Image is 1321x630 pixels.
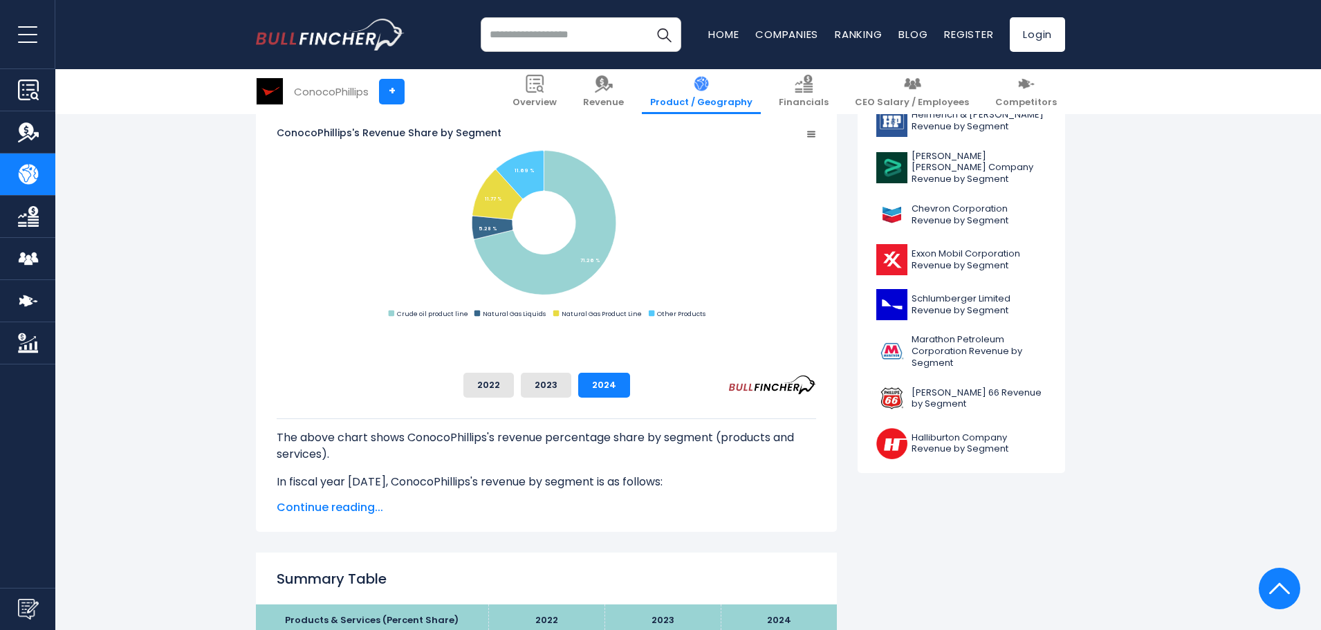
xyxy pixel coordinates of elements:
[580,257,600,263] tspan: 71.26 %
[277,85,816,362] svg: ConocoPhillips's Revenue Share by Segment
[463,373,514,398] button: 2022
[657,309,705,318] text: Other Products
[868,196,1055,234] a: Chevron Corporation Revenue by Segment
[277,499,816,516] span: Continue reading...
[868,425,1055,463] a: Halliburton Company Revenue by Segment
[876,244,907,275] img: XOM logo
[755,27,818,41] a: Companies
[277,429,816,463] p: The above chart shows ConocoPhillips's revenue percentage share by segment (products and services).
[779,97,829,109] span: Financials
[912,151,1046,186] span: [PERSON_NAME] [PERSON_NAME] Company Revenue by Segment
[575,69,632,114] a: Revenue
[257,78,283,104] img: COP logo
[770,69,837,114] a: Financials
[912,109,1046,133] span: Helmerich & [PERSON_NAME] Revenue by Segment
[512,97,557,109] span: Overview
[583,97,624,109] span: Revenue
[876,199,907,230] img: CVX logo
[868,102,1055,140] a: Helmerich & [PERSON_NAME] Revenue by Segment
[647,17,681,52] button: Search
[912,293,1046,317] span: Schlumberger Limited Revenue by Segment
[277,568,816,589] h2: Summary Table
[562,309,642,318] text: Natural Gas Product Line
[876,428,907,459] img: HAL logo
[876,289,907,320] img: SLB logo
[868,286,1055,324] a: Schlumberger Limited Revenue by Segment
[1010,17,1065,52] a: Login
[650,97,752,109] span: Product / Geography
[642,69,761,114] a: Product / Geography
[294,84,369,100] div: ConocoPhillips
[708,27,739,41] a: Home
[898,27,927,41] a: Blog
[944,27,993,41] a: Register
[855,97,969,109] span: CEO Salary / Employees
[256,19,405,50] img: bullfincher logo
[868,241,1055,279] a: Exxon Mobil Corporation Revenue by Segment
[379,79,405,104] a: +
[912,432,1046,456] span: Halliburton Company Revenue by Segment
[876,106,907,137] img: HP logo
[277,126,501,140] tspan: ConocoPhillips's Revenue Share by Segment
[256,19,405,50] a: Go to homepage
[868,331,1055,373] a: Marathon Petroleum Corporation Revenue by Segment
[485,196,502,202] tspan: 11.77 %
[479,225,497,232] tspan: 5.28 %
[578,373,630,398] button: 2024
[876,152,907,183] img: BKR logo
[847,69,977,114] a: CEO Salary / Employees
[835,27,882,41] a: Ranking
[504,69,565,114] a: Overview
[483,309,546,318] text: Natural Gas Liquids
[912,387,1046,411] span: [PERSON_NAME] 66 Revenue by Segment
[868,380,1055,418] a: [PERSON_NAME] 66 Revenue by Segment
[868,147,1055,189] a: [PERSON_NAME] [PERSON_NAME] Company Revenue by Segment
[987,69,1065,114] a: Competitors
[912,334,1046,369] span: Marathon Petroleum Corporation Revenue by Segment
[912,203,1046,227] span: Chevron Corporation Revenue by Segment
[876,383,907,414] img: PSX logo
[521,373,571,398] button: 2023
[515,167,535,174] tspan: 11.69 %
[876,336,907,367] img: MPC logo
[397,309,468,318] text: Crude oil product line
[277,474,816,490] p: In fiscal year [DATE], ConocoPhillips's revenue by segment is as follows:
[995,97,1057,109] span: Competitors
[912,248,1046,272] span: Exxon Mobil Corporation Revenue by Segment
